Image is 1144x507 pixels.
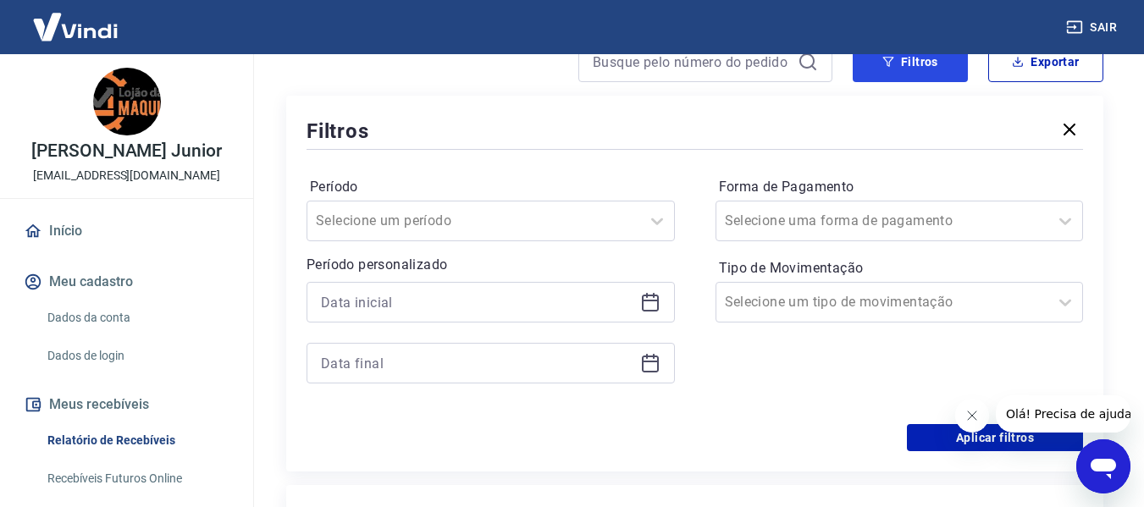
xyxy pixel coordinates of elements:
[307,118,369,145] h5: Filtros
[719,177,1080,197] label: Forma de Pagamento
[41,461,233,496] a: Recebíveis Futuros Online
[1063,12,1124,43] button: Sair
[20,1,130,52] img: Vindi
[988,41,1103,82] button: Exportar
[93,68,161,135] img: ac771a6f-6b5d-4b04-8627-5a3ee31c9567.jpeg
[10,12,142,25] span: Olá! Precisa de ajuda?
[41,339,233,373] a: Dados de login
[321,350,633,376] input: Data final
[20,263,233,300] button: Meu cadastro
[307,255,675,275] p: Período personalizado
[719,258,1080,278] label: Tipo de Movimentação
[310,177,671,197] label: Período
[853,41,968,82] button: Filtros
[41,300,233,335] a: Dados da conta
[41,423,233,458] a: Relatório de Recebíveis
[955,399,989,433] iframe: Fechar mensagem
[321,289,633,315] input: Data inicial
[907,424,1083,451] button: Aplicar filtros
[20,386,233,423] button: Meus recebíveis
[20,212,233,250] a: Início
[996,395,1130,433] iframe: Mensagem da empresa
[1076,439,1130,493] iframe: Botão para abrir a janela de mensagens
[33,167,220,185] p: [EMAIL_ADDRESS][DOMAIN_NAME]
[593,49,791,74] input: Busque pelo número do pedido
[31,142,222,160] p: [PERSON_NAME] Junior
